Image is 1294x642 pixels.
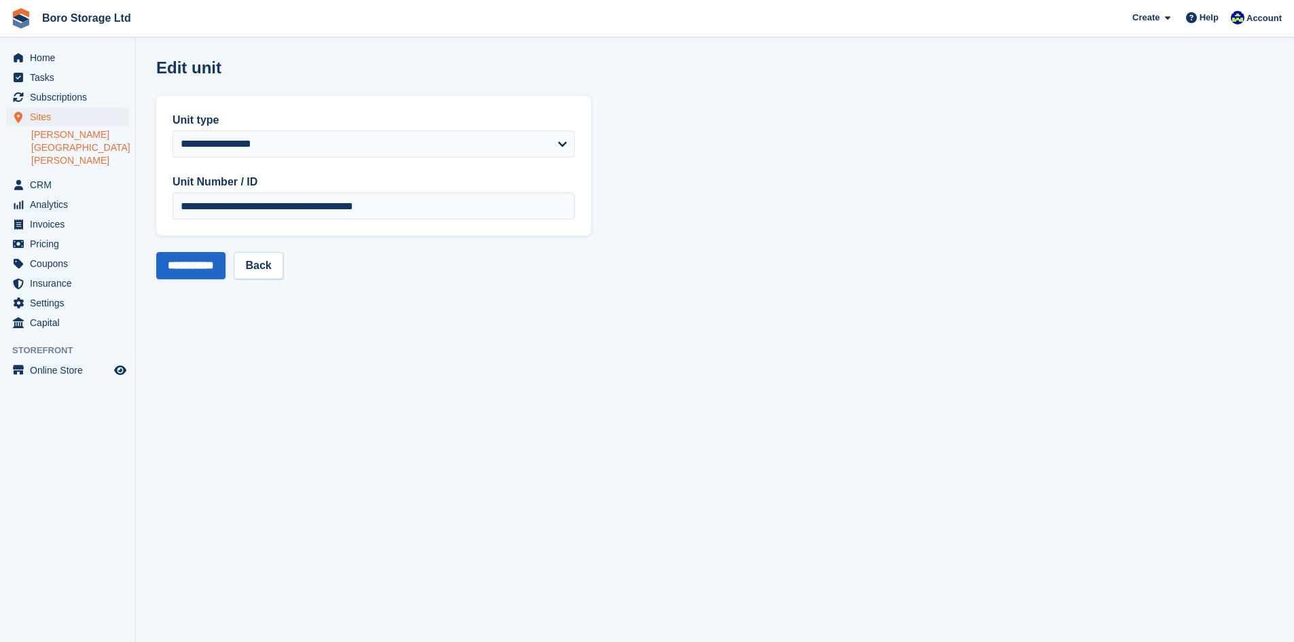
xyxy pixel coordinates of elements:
a: menu [7,175,128,194]
span: Account [1246,12,1282,25]
span: Pricing [30,234,111,253]
span: Settings [30,293,111,313]
span: Home [30,48,111,67]
a: menu [7,274,128,293]
span: Sites [30,107,111,126]
span: Subscriptions [30,88,111,107]
span: Invoices [30,215,111,234]
span: Coupons [30,254,111,273]
img: Tobie Hillier [1231,11,1244,24]
a: Back [234,252,283,279]
a: Boro Storage Ltd [37,7,137,29]
label: Unit type [173,112,575,128]
span: Tasks [30,68,111,87]
span: Help [1200,11,1219,24]
a: menu [7,293,128,313]
a: menu [7,361,128,380]
a: [PERSON_NAME][GEOGRAPHIC_DATA][PERSON_NAME] [31,128,128,167]
a: menu [7,195,128,214]
span: Storefront [12,344,135,357]
a: Preview store [112,362,128,378]
span: Insurance [30,274,111,293]
a: menu [7,48,128,67]
span: Analytics [30,195,111,214]
a: menu [7,313,128,332]
label: Unit Number / ID [173,174,575,190]
a: menu [7,215,128,234]
span: CRM [30,175,111,194]
a: menu [7,88,128,107]
a: menu [7,254,128,273]
span: Online Store [30,361,111,380]
a: menu [7,234,128,253]
h1: Edit unit [156,58,221,77]
a: menu [7,107,128,126]
img: stora-icon-8386f47178a22dfd0bd8f6a31ec36ba5ce8667c1dd55bd0f319d3a0aa187defe.svg [11,8,31,29]
span: Capital [30,313,111,332]
span: Create [1132,11,1160,24]
a: menu [7,68,128,87]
